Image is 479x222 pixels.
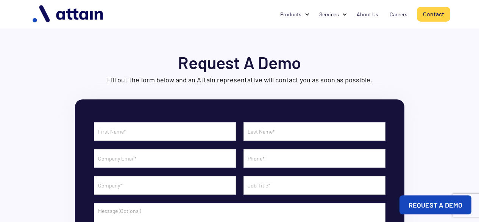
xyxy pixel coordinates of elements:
[243,122,385,141] input: Last Name*
[390,11,407,18] div: Careers
[243,176,385,195] input: Job Title*
[384,7,413,22] a: Careers
[94,122,236,141] input: First Name*
[94,149,236,168] input: Company Email*
[243,149,385,168] input: Phone*
[280,11,301,18] div: Products
[29,53,450,71] h1: Request A Demo
[94,176,236,195] input: Company*
[275,7,314,22] div: Products
[319,11,339,18] div: Services
[357,11,378,18] div: About Us
[351,7,384,22] a: About Us
[314,7,351,22] div: Services
[399,195,471,214] a: REQUEST A DEMO
[417,7,450,22] a: Contact
[29,2,108,26] img: logo
[29,75,450,84] p: Fill out the form below and an Attain representative will contact you as soon as possible.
